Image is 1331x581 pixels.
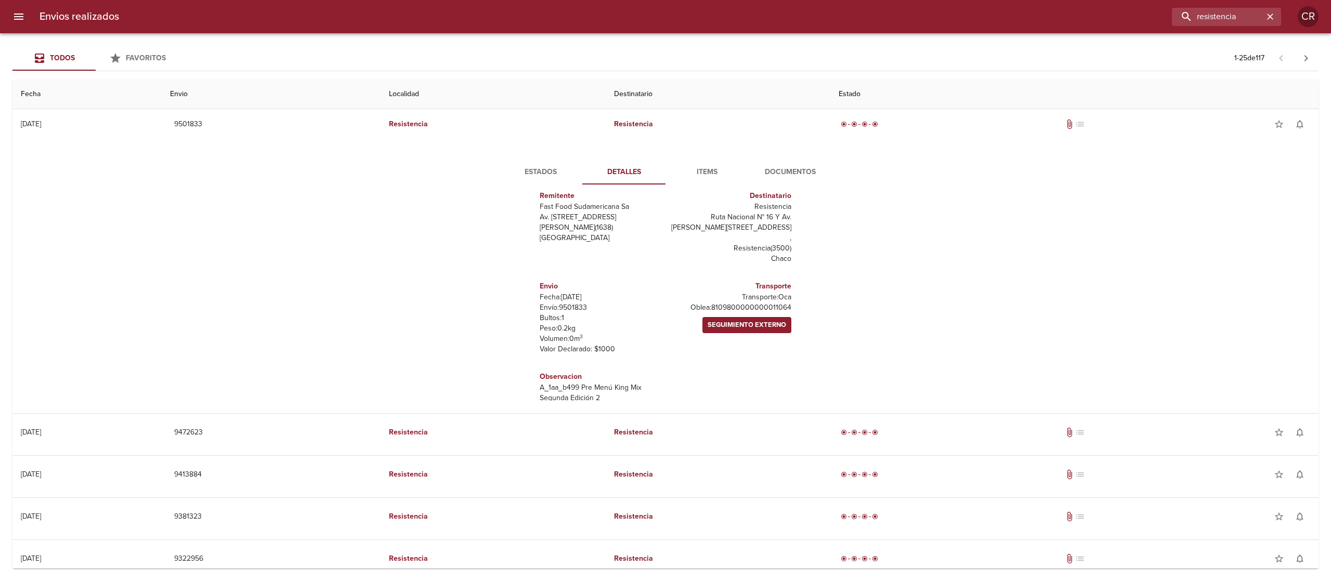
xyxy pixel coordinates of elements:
span: star_border [1274,553,1284,564]
button: menu [6,4,31,29]
p: [PERSON_NAME] ( 1638 ) [540,222,661,233]
em: Resistencia [614,554,653,563]
p: Resistencia [670,202,791,212]
button: Activar notificaciones [1289,422,1310,443]
h6: Envio [540,281,661,292]
p: Valor Declarado: $ 1000 [540,344,661,354]
p: A_1aa_b499 Pre Menú King Mix Segunda Edición 2 [540,382,661,403]
span: 9413884 [174,468,202,481]
span: Documentos [755,166,826,179]
button: Agregar a favoritos [1269,422,1289,443]
span: 9472623 [174,426,203,439]
div: Entregado [839,119,880,129]
button: Agregar a favoritos [1269,548,1289,569]
p: Ruta Nacional N° 16 Y Av. [PERSON_NAME][STREET_ADDRESS] , [670,212,791,243]
button: Agregar a favoritos [1269,506,1289,527]
p: Fast Food Sudamericana Sa [540,202,661,212]
span: radio_button_checked [862,556,868,562]
span: No tiene pedido asociado [1075,511,1085,522]
button: 9413884 [170,465,206,484]
em: Resistencia [614,470,653,479]
span: radio_button_checked [872,556,878,562]
div: [DATE] [21,428,41,437]
span: 9501833 [174,118,202,131]
h6: Observacion [540,371,661,382]
button: Activar notificaciones [1289,114,1310,135]
p: Fecha: [DATE] [540,292,661,302]
div: Tabs Envios [12,46,179,71]
span: star_border [1274,119,1284,129]
button: Activar notificaciones [1289,548,1310,569]
span: notifications_none [1295,553,1305,564]
span: No tiene pedido asociado [1075,553,1085,564]
div: [DATE] [21,470,41,479]
span: Estados [505,166,576,179]
span: Favoritos [126,54,166,62]
span: Todos [50,54,75,62]
span: radio_button_checked [862,471,868,478]
span: radio_button_checked [862,121,868,127]
span: 9322956 [174,552,203,565]
span: notifications_none [1295,511,1305,522]
span: notifications_none [1295,469,1305,480]
div: Entregado [839,469,880,480]
span: radio_button_checked [851,429,857,435]
p: Chaco [670,254,791,264]
div: [DATE] [21,554,41,563]
h6: Destinatario [670,190,791,202]
th: Envio [162,80,381,109]
span: Tiene documentos adjuntos [1064,427,1075,438]
span: No tiene pedido asociado [1075,119,1085,129]
span: radio_button_checked [862,513,868,520]
em: Resistencia [614,428,653,437]
em: Resistencia [389,554,428,563]
p: Oblea: 8109800000000011064 [670,302,791,313]
p: Transporte: Oca [670,292,791,302]
button: 9501833 [170,115,206,134]
span: radio_button_checked [841,556,847,562]
th: Fecha [12,80,162,109]
p: 1 - 25 de 117 [1234,53,1264,63]
span: Tiene documentos adjuntos [1064,511,1075,522]
button: 9472623 [170,423,207,442]
span: star_border [1274,427,1284,438]
h6: Envios realizados [40,8,119,25]
em: Resistencia [389,512,428,521]
div: Entregado [839,427,880,438]
a: Seguimiento Externo [702,317,791,333]
span: notifications_none [1295,427,1305,438]
p: Resistencia ( 3500 ) [670,243,791,254]
span: notifications_none [1295,119,1305,129]
th: Destinatario [606,80,831,109]
span: Seguimiento Externo [708,319,786,331]
h6: Transporte [670,281,791,292]
span: radio_button_checked [872,429,878,435]
button: 9381323 [170,507,206,526]
span: Pagina siguiente [1294,46,1319,71]
button: Activar notificaciones [1289,464,1310,485]
span: Tiene documentos adjuntos [1064,119,1075,129]
em: Resistencia [614,120,653,128]
p: Av. [STREET_ADDRESS] [540,212,661,222]
span: Tiene documentos adjuntos [1064,553,1075,564]
p: Bultos: 1 [540,313,661,323]
p: Envío: 9501833 [540,302,661,313]
em: Resistencia [389,428,428,437]
em: Resistencia [614,512,653,521]
span: Pagina anterior [1269,52,1294,63]
span: radio_button_checked [872,513,878,520]
div: [DATE] [21,120,41,128]
div: Entregado [839,553,880,564]
span: radio_button_checked [872,471,878,478]
em: Resistencia [389,470,428,479]
th: Localidad [381,80,606,109]
button: Agregar a favoritos [1269,464,1289,485]
button: Activar notificaciones [1289,506,1310,527]
button: 9322956 [170,549,207,569]
span: Detalles [589,166,659,179]
button: Agregar a favoritos [1269,114,1289,135]
span: radio_button_checked [841,429,847,435]
span: Items [672,166,742,179]
span: star_border [1274,511,1284,522]
div: Tabs detalle de guia [499,160,832,184]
